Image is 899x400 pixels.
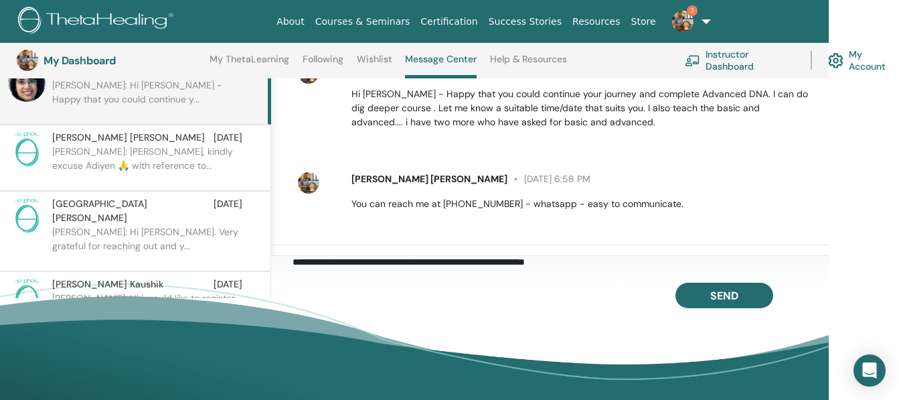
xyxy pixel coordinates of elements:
[357,54,392,75] a: Wishlist
[507,173,590,185] span: [DATE] 6:58 PM
[853,354,886,387] div: Open Intercom Messenger
[214,131,242,145] span: [DATE]
[567,9,626,34] a: Resources
[310,9,416,34] a: Courses & Seminars
[214,277,242,291] span: [DATE]
[52,145,246,185] p: [PERSON_NAME]: [PERSON_NAME], kindly excuse Adiyen 🙏 with reference to...
[675,283,773,308] button: Send
[8,64,46,102] img: default.jpg
[351,173,507,185] span: [PERSON_NAME] [PERSON_NAME]
[8,277,46,315] img: no-photo.png
[8,197,46,235] img: no-photo.png
[828,50,843,72] img: cog.svg
[44,54,177,67] h3: My Dashboard
[483,9,567,34] a: Success Stories
[351,197,813,211] p: You can reach me at [PHONE_NUMBER] - whatsapp - easy to communicate.
[52,131,205,145] span: [PERSON_NAME] [PERSON_NAME]
[672,11,693,32] img: default.jpg
[52,78,246,119] p: [PERSON_NAME]: Hi [PERSON_NAME] - Happy that you could continue y...
[687,5,698,16] span: 3
[210,54,289,75] a: My ThetaLearning
[18,7,178,37] img: logo.png
[415,9,483,34] a: Certification
[828,46,899,75] a: My Account
[52,277,163,291] span: [PERSON_NAME] Kaushik
[17,50,38,71] img: default.jpg
[490,54,567,75] a: Help & Resources
[52,197,214,225] span: [GEOGRAPHIC_DATA] [PERSON_NAME]
[626,9,661,34] a: Store
[8,131,46,168] img: no-photo.png
[298,172,319,194] img: default.jpg
[405,54,477,78] a: Message Center
[271,9,309,34] a: About
[351,87,813,129] p: Hi [PERSON_NAME] - Happy that you could continue your journey and complete Advanced DNA. I can do...
[685,46,795,75] a: Instructor Dashboard
[685,55,700,66] img: chalkboard-teacher.svg
[214,197,242,225] span: [DATE]
[710,289,738,303] span: Send
[52,225,246,265] p: [PERSON_NAME]: Hi [PERSON_NAME]. Very grateful for reaching out and y...
[52,291,246,332] p: [PERSON_NAME]: Hi i would like to register for Basic DNA course sta...
[303,54,343,75] a: Following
